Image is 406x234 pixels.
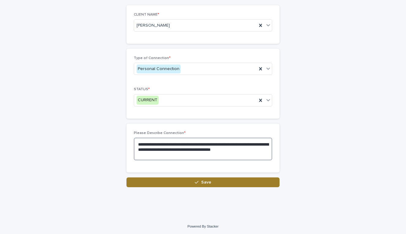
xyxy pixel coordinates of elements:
[187,225,218,228] a: Powered By Stacker
[134,56,171,60] span: Type of Connection
[137,65,181,73] div: Personal Connection
[134,13,159,17] span: CLIENT NAME
[201,180,211,184] span: Save
[134,131,186,135] span: Please Describe Connection
[137,96,159,105] div: CURRENT
[134,87,150,91] span: STATUS
[126,177,280,187] button: Save
[137,22,170,29] span: [PERSON_NAME]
